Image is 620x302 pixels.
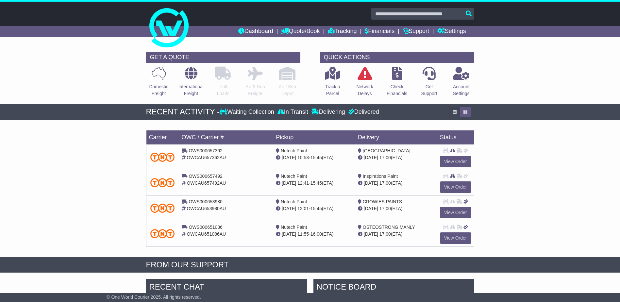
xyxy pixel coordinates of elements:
span: [DATE] [282,180,296,186]
span: [GEOGRAPHIC_DATA] [363,148,411,153]
p: Air & Sea Freight [246,83,265,97]
td: Delivery [355,130,437,144]
div: Waiting Collection [220,109,276,116]
a: View Order [440,232,471,244]
a: Track aParcel [325,66,341,101]
div: (ETA) [358,154,434,161]
a: View Order [440,207,471,218]
p: Get Support [421,83,437,97]
div: GET A QUOTE [146,52,300,63]
p: Domestic Freight [149,83,168,97]
span: 15:45 [310,155,322,160]
a: DomesticFreight [149,66,168,101]
td: Carrier [146,130,179,144]
a: AccountSettings [453,66,470,101]
span: OWS000651086 [189,225,223,230]
a: Settings [437,26,466,37]
span: Nutech Paint [281,199,307,204]
span: 11:55 [297,231,309,237]
td: OWC / Carrier # [179,130,273,144]
span: OWS000657492 [189,174,223,179]
span: OWCAU651086AU [187,231,226,237]
td: Pickup [273,130,355,144]
div: (ETA) [358,205,434,212]
div: - (ETA) [276,180,352,187]
p: Full Loads [215,83,231,97]
div: - (ETA) [276,154,352,161]
span: [DATE] [282,231,296,237]
div: - (ETA) [276,205,352,212]
div: RECENT ACTIVITY - [146,107,220,117]
a: InternationalFreight [178,66,204,101]
div: (ETA) [358,180,434,187]
span: OWCAU657492AU [187,180,226,186]
img: TNT_Domestic.png [150,204,175,212]
span: © One World Courier 2025. All rights reserved. [107,294,201,300]
a: Financials [365,26,394,37]
a: GetSupport [421,66,437,101]
span: [DATE] [282,155,296,160]
span: Inspirations Paint [363,174,398,179]
div: NOTICE BOARD [313,279,474,297]
div: (ETA) [358,231,434,238]
span: 16:00 [310,231,322,237]
span: [DATE] [364,155,378,160]
span: OSTEOSTRONG MANLY [363,225,415,230]
img: TNT_Domestic.png [150,178,175,187]
span: [DATE] [364,180,378,186]
a: View Order [440,181,471,193]
span: 12:01 [297,206,309,211]
p: Track a Parcel [325,83,340,97]
span: 17:00 [379,180,391,186]
p: International Freight [178,83,204,97]
p: Network Delays [356,83,373,97]
span: 15:45 [310,180,322,186]
div: Delivered [347,109,379,116]
div: FROM OUR SUPPORT [146,260,474,270]
span: Nutech Paint [281,148,307,153]
span: CROWIES PAINTS [363,199,402,204]
div: RECENT CHAT [146,279,307,297]
span: [DATE] [282,206,296,211]
a: Tracking [328,26,357,37]
span: 17:00 [379,155,391,160]
div: QUICK ACTIONS [320,52,474,63]
div: In Transit [276,109,310,116]
a: View Order [440,156,471,167]
span: OWS000657362 [189,148,223,153]
p: Air / Sea Depot [279,83,296,97]
img: TNT_Domestic.png [150,229,175,238]
span: OWCAU657362AU [187,155,226,160]
td: Status [437,130,474,144]
span: OWS000653980 [189,199,223,204]
span: Nutech Paint [281,174,307,179]
a: CheckFinancials [386,66,408,101]
span: Nutech Paint [281,225,307,230]
span: [DATE] [364,231,378,237]
span: 15:45 [310,206,322,211]
p: Account Settings [453,83,470,97]
span: 17:00 [379,206,391,211]
a: NetworkDelays [356,66,373,101]
p: Check Financials [387,83,407,97]
a: Dashboard [238,26,273,37]
img: TNT_Domestic.png [150,153,175,161]
a: Support [403,26,429,37]
a: Quote/Book [281,26,320,37]
span: 12:41 [297,180,309,186]
div: Delivering [310,109,347,116]
span: [DATE] [364,206,378,211]
div: - (ETA) [276,231,352,238]
span: 10:53 [297,155,309,160]
span: 17:00 [379,231,391,237]
span: OWCAU653980AU [187,206,226,211]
